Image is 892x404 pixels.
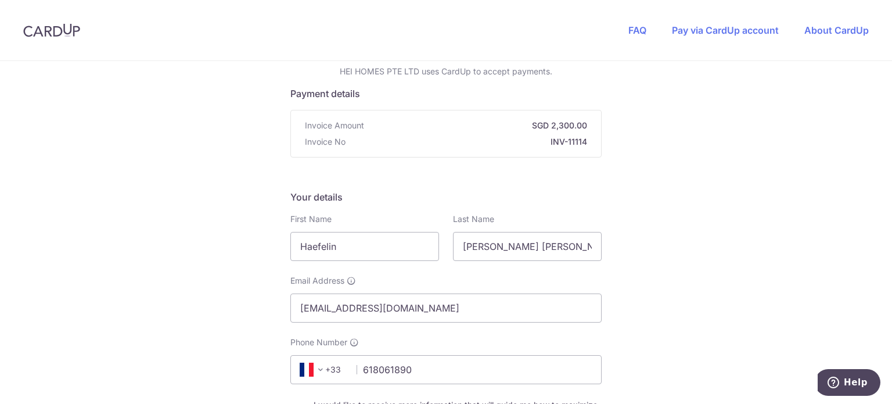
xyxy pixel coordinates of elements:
[290,66,602,77] p: HEI HOMES PTE LTD uses CardUp to accept payments.
[290,190,602,204] h5: Your details
[818,369,880,398] iframe: Opens a widget where you can find more information
[300,363,328,377] span: +33
[369,120,587,131] strong: SGD 2,300.00
[628,24,646,36] a: FAQ
[305,120,364,131] span: Invoice Amount
[290,294,602,323] input: Email address
[453,232,602,261] input: Last name
[296,363,348,377] span: +33
[350,136,587,148] strong: INV-11114
[305,136,346,148] span: Invoice No
[290,87,602,101] h5: Payment details
[290,275,344,287] span: Email Address
[290,337,347,348] span: Phone Number
[672,24,779,36] a: Pay via CardUp account
[453,213,494,225] label: Last Name
[290,213,332,225] label: First Name
[23,23,80,37] img: CardUp
[804,24,869,36] a: About CardUp
[290,232,439,261] input: First name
